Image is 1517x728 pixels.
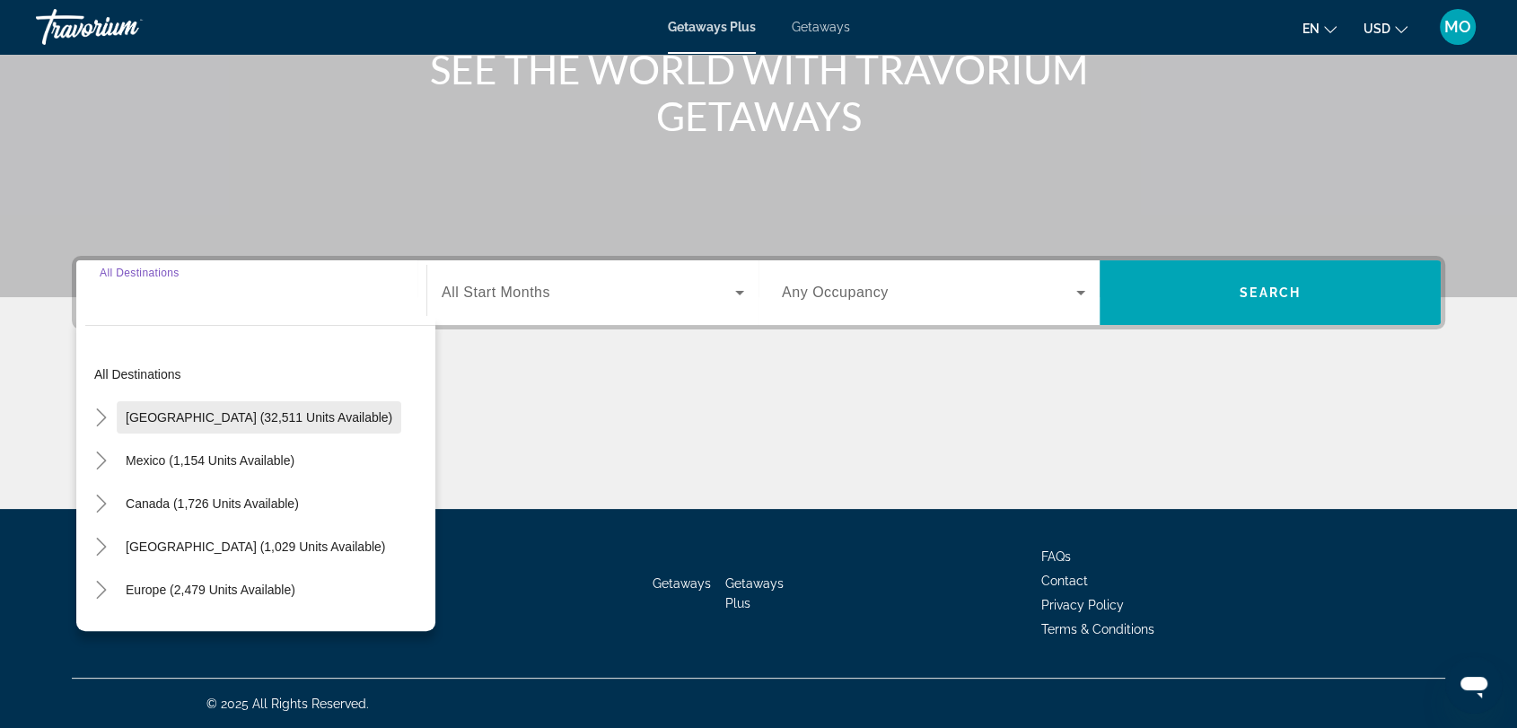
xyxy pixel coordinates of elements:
[126,410,392,425] span: [GEOGRAPHIC_DATA] (32,511 units available)
[126,539,385,554] span: [GEOGRAPHIC_DATA] (1,029 units available)
[1364,15,1407,41] button: Change currency
[76,260,1441,325] div: Search widget
[117,531,394,563] button: [GEOGRAPHIC_DATA] (1,029 units available)
[85,358,435,390] button: All destinations
[36,4,215,50] a: Travorium
[126,496,299,511] span: Canada (1,726 units available)
[792,20,850,34] a: Getaways
[1434,8,1481,46] button: User Menu
[100,267,180,278] span: All Destinations
[1240,285,1301,300] span: Search
[1041,622,1154,636] a: Terms & Conditions
[126,583,295,597] span: Europe (2,479 units available)
[1364,22,1390,36] span: USD
[653,576,711,591] a: Getaways
[126,453,294,468] span: Mexico (1,154 units available)
[85,488,117,520] button: Toggle Canada (1,726 units available)
[117,487,308,520] button: Canada (1,726 units available)
[206,697,369,711] span: © 2025 All Rights Reserved.
[422,46,1095,139] h1: SEE THE WORLD WITH TRAVORIUM GETAWAYS
[1041,574,1088,588] a: Contact
[1302,15,1337,41] button: Change language
[85,531,117,563] button: Toggle Caribbean & Atlantic Islands (1,029 units available)
[117,617,384,649] button: [GEOGRAPHIC_DATA] (197 units available)
[668,20,756,34] a: Getaways Plus
[1444,18,1471,36] span: MO
[442,285,550,300] span: All Start Months
[85,445,117,477] button: Toggle Mexico (1,154 units available)
[1041,598,1124,612] a: Privacy Policy
[85,402,117,434] button: Toggle United States (32,511 units available)
[725,576,784,610] a: Getaways Plus
[1445,656,1503,714] iframe: Button to launch messaging window
[1100,260,1441,325] button: Search
[117,574,304,606] button: Europe (2,479 units available)
[85,618,117,649] button: Toggle Australia (197 units available)
[117,444,303,477] button: Mexico (1,154 units available)
[782,285,889,300] span: Any Occupancy
[94,367,181,382] span: All destinations
[1302,22,1320,36] span: en
[1041,549,1071,564] a: FAQs
[117,401,401,434] button: [GEOGRAPHIC_DATA] (32,511 units available)
[85,575,117,606] button: Toggle Europe (2,479 units available)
